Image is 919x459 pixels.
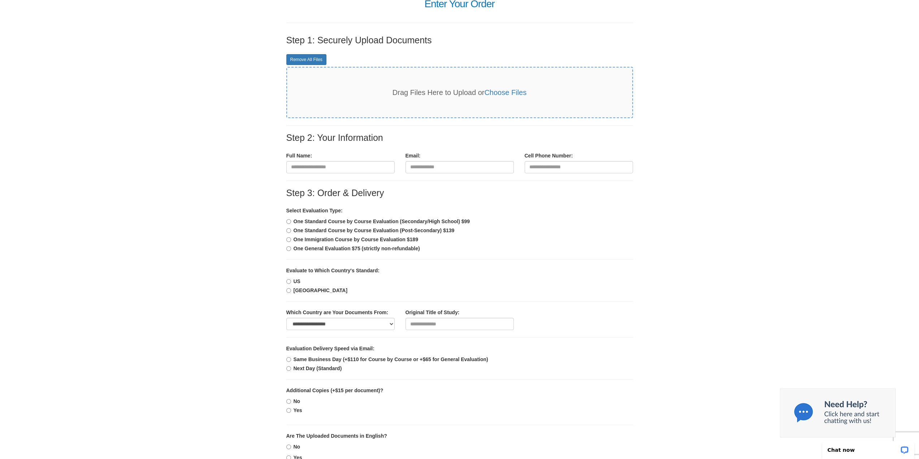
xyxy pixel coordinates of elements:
b: One Immigration Course by Course Evaluation $189 [294,237,418,242]
b: Are The Uploaded Documents in English? [286,433,387,439]
span: Drag Files Here to Upload or [393,88,526,96]
b: Yes [294,407,302,413]
b: [GEOGRAPHIC_DATA] [294,287,348,293]
input: Next Day (Standard) [286,366,291,371]
b: No [294,444,300,450]
label: Email: [406,152,421,159]
b: US [294,278,300,284]
input: US [286,279,291,284]
label: Cell Phone Number: [525,152,573,159]
input: Yes [286,408,291,413]
b: Same Business Day (+$110 for Course by Course or +$65 for General Evaluation) [294,356,488,362]
b: Select Evaluation Type: [286,208,343,213]
input: Same Business Day (+$110 for Course by Course or +$65 for General Evaluation) [286,357,291,362]
input: One Immigration Course by Course Evaluation $189 [286,237,291,242]
img: Chat now [780,389,896,437]
b: Evaluation Delivery Speed via Email: [286,346,374,351]
b: Next Day (Standard) [294,365,342,371]
input: One General Evaluation $75 (strictly non-refundable) [286,246,291,251]
a: Choose Files [484,88,526,96]
b: One Standard Course by Course Evaluation (Secondary/High School) $99 [294,218,470,224]
label: Which Country are Your Documents From: [286,309,389,316]
input: No [286,445,291,449]
input: [GEOGRAPHIC_DATA] [286,288,291,293]
b: One Standard Course by Course Evaluation (Post-Secondary) $139 [294,228,455,233]
label: Step 2: Your Information [286,133,383,143]
b: No [294,398,300,404]
iframe: LiveChat chat widget [818,436,919,459]
label: Step 3: Order & Delivery [286,188,384,198]
b: One General Evaluation $75 (strictly non-refundable) [294,246,420,251]
input: No [286,399,291,404]
b: Additional Copies (+$15 per document)? [286,387,383,393]
label: Full Name: [286,152,312,159]
label: Original Title of Study: [406,309,460,316]
b: Evaluate to Which Country's Standard: [286,268,380,273]
input: One Standard Course by Course Evaluation (Post-Secondary) $139 [286,228,291,233]
input: One Standard Course by Course Evaluation (Secondary/High School) $99 [286,219,291,224]
label: Step 1: Securely Upload Documents [286,35,432,46]
a: Remove All Files [286,54,326,65]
